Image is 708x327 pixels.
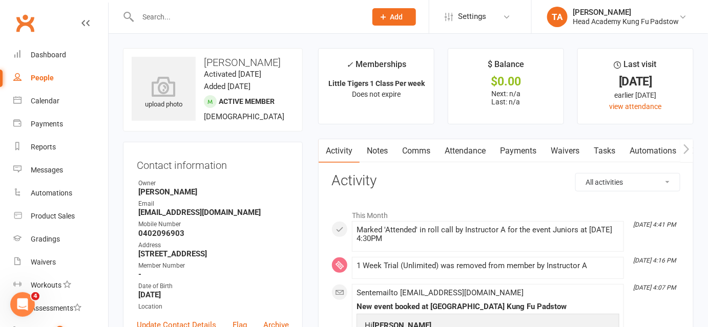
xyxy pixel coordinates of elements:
[31,143,56,151] div: Reports
[395,139,438,163] a: Comms
[357,226,619,243] div: Marked 'Attended' in roll call by Instructor A for the event Juniors at [DATE] 4:30PM
[457,90,554,106] p: Next: n/a Last: n/a
[360,139,395,163] a: Notes
[622,139,683,163] a: Automations
[573,8,679,17] div: [PERSON_NAME]
[13,182,108,205] a: Automations
[204,70,261,79] time: Activated [DATE]
[390,13,403,21] span: Add
[138,199,289,209] div: Email
[13,113,108,136] a: Payments
[328,79,425,88] strong: Little Tigers 1 Class Per week
[346,60,353,70] i: ✓
[138,187,289,197] strong: [PERSON_NAME]
[31,51,66,59] div: Dashboard
[357,302,619,311] div: New event booked at [GEOGRAPHIC_DATA] Kung Fu Padstow
[614,58,657,76] div: Last visit
[31,120,63,128] div: Payments
[587,139,622,163] a: Tasks
[31,189,72,197] div: Automations
[31,292,39,300] span: 4
[138,179,289,188] div: Owner
[357,288,524,297] span: Sent email to [EMAIL_ADDRESS][DOMAIN_NAME]
[634,284,676,291] i: [DATE] 4:07 PM
[31,235,60,243] div: Gradings
[488,58,524,76] div: $ Balance
[13,159,108,182] a: Messages
[13,205,108,228] a: Product Sales
[458,5,486,28] span: Settings
[31,281,61,289] div: Workouts
[13,90,108,113] a: Calendar
[13,228,108,251] a: Gradings
[138,302,289,312] div: Location
[346,58,406,77] div: Memberships
[138,220,289,229] div: Mobile Number
[132,57,294,68] h3: [PERSON_NAME]
[138,241,289,250] div: Address
[13,274,108,297] a: Workouts
[438,139,493,163] a: Attendance
[634,221,676,228] i: [DATE] 4:41 PM
[319,139,360,163] a: Activity
[331,173,680,189] h3: Activity
[587,90,684,101] div: earlier [DATE]
[138,281,289,291] div: Date of Birth
[138,208,289,217] strong: [EMAIL_ADDRESS][DOMAIN_NAME]
[10,292,35,317] iframe: Intercom live chat
[331,205,680,221] li: This Month
[544,139,587,163] a: Waivers
[587,76,684,87] div: [DATE]
[352,90,401,98] span: Does not expire
[372,8,416,26] button: Add
[135,10,359,24] input: Search...
[31,212,75,220] div: Product Sales
[138,229,289,238] strong: 0402096903
[204,82,251,91] time: Added [DATE]
[493,139,544,163] a: Payments
[31,166,63,174] div: Messages
[138,261,289,271] div: Member Number
[31,258,56,266] div: Waivers
[138,249,289,258] strong: [STREET_ADDRESS]
[547,7,568,27] div: TA
[457,76,554,87] div: $0.00
[13,297,108,320] a: Assessments
[13,136,108,159] a: Reports
[634,257,676,264] i: [DATE] 4:16 PM
[137,156,289,171] h3: Contact information
[138,270,289,279] strong: -
[31,74,54,82] div: People
[13,67,108,90] a: People
[138,290,289,299] strong: [DATE]
[357,261,619,270] div: 1 Week Trial (Unlimited) was removed from member by Instructor A
[132,76,196,110] div: upload photo
[13,251,108,274] a: Waivers
[12,10,38,36] a: Clubworx
[609,102,661,111] a: view attendance
[219,97,275,105] span: Active member
[573,17,679,26] div: Head Academy Kung Fu Padstow
[204,112,284,121] span: [DEMOGRAPHIC_DATA]
[13,43,108,67] a: Dashboard
[31,97,59,105] div: Calendar
[31,304,81,312] div: Assessments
